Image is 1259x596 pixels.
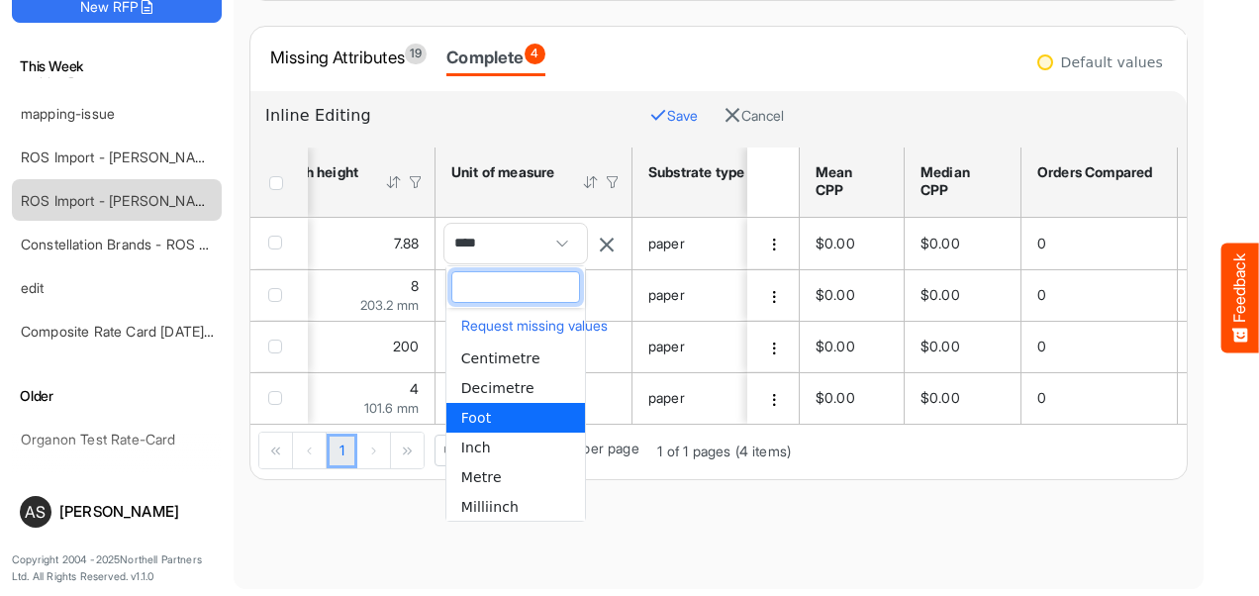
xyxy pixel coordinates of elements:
[905,218,1021,269] td: $0.00 is template cell Column Header median-cpp
[800,321,905,372] td: $0.00 is template cell Column Header mean-cpp
[327,434,357,469] a: Page 1 of 1 Pages
[364,400,419,416] span: 101.6 mm
[1021,321,1178,372] td: 0 is template cell Column Header orders-compared
[1061,55,1163,69] div: Default values
[648,163,746,181] div: Substrate type
[920,338,960,354] span: $0.00
[1021,218,1178,269] td: 0 is template cell Column Header orders-compared
[250,218,308,269] td: checkbox
[446,44,544,71] div: Complete
[920,286,960,303] span: $0.00
[394,235,419,251] span: 7.88
[258,269,436,321] td: 8 is template cell Column Header httpsnorthellcomontologiesmapping-rulesmeasurementhasfinishsizeh...
[461,410,492,426] span: Foot
[632,269,823,321] td: paper is template cell Column Header httpsnorthellcomontologiesmapping-rulesmaterialhassubstratem...
[1037,389,1046,406] span: 0
[800,218,905,269] td: $0.00 is template cell Column Header mean-cpp
[763,390,785,410] button: dropdownbutton
[632,372,823,424] td: paper is template cell Column Header httpsnorthellcomontologiesmapping-rulesmaterialhassubstratem...
[648,286,685,303] span: paper
[816,286,855,303] span: $0.00
[1037,235,1046,251] span: 0
[21,61,115,78] a: mapping-issue
[1021,372,1178,424] td: 0 is template cell Column Header orders-compared
[905,321,1021,372] td: $0.00 is template cell Column Header median-cpp
[445,265,586,522] div: dropdownlist
[21,149,308,165] a: ROS Import - [PERSON_NAME] - Final (short)
[407,173,425,191] div: Filter Icon
[21,192,308,209] a: ROS Import - [PERSON_NAME] - Final (short)
[451,163,556,181] div: Unit of measure
[920,235,960,251] span: $0.00
[525,44,545,64] span: 4
[816,235,855,251] span: $0.00
[816,338,855,354] span: $0.00
[1037,163,1155,181] div: Orders Compared
[800,372,905,424] td: $0.00 is template cell Column Header mean-cpp
[393,338,419,354] span: 200
[270,44,427,71] div: Missing Attributes
[461,380,534,396] span: Decimetre
[461,499,519,515] span: Milliinch
[258,321,436,372] td: 200 is template cell Column Header httpsnorthellcomontologiesmapping-rulesmeasurementhasfinishsiz...
[1021,269,1178,321] td: 0 is template cell Column Header orders-compared
[411,277,419,294] span: 8
[747,218,803,269] td: 02e69e4d-4d83-4265-b4ef-21ec6b7e2802 is template cell Column Header
[461,469,502,485] span: Metre
[250,269,308,321] td: checkbox
[25,504,46,520] span: AS
[763,339,785,358] button: dropdownbutton
[293,433,327,468] div: Go to previous page
[391,433,424,468] div: Go to last page
[258,218,436,269] td: 7.875 is template cell Column Header httpsnorthellcomontologiesmapping-rulesmeasurementhasfinishs...
[21,236,238,252] a: Constellation Brands - ROS prices
[436,321,632,372] td: Millimetre is template cell Column Header httpsnorthellcomontologiesmapping-rulesmeasurementhasun...
[632,218,823,269] td: paper is template cell Column Header httpsnorthellcomontologiesmapping-rulesmaterialhassubstratem...
[250,321,308,372] td: checkbox
[436,372,632,424] td: Inch is template cell Column Header httpsnorthellcomontologiesmapping-rulesmeasurementhasunitofme...
[21,105,115,122] a: mapping-issue
[905,372,1021,424] td: $0.00 is template cell Column Header median-cpp
[735,443,791,459] span: (4 items)
[258,372,436,424] td: 4 is template cell Column Header httpsnorthellcomontologiesmapping-rulesmeasurementhasfinishsizeh...
[816,389,855,406] span: $0.00
[920,389,960,406] span: $0.00
[800,269,905,321] td: $0.00 is template cell Column Header mean-cpp
[1037,286,1046,303] span: 0
[648,338,685,354] span: paper
[649,103,698,129] button: Save
[405,44,427,64] span: 19
[920,163,999,199] div: Median CPP
[461,350,540,366] span: Centimetre
[747,372,803,424] td: 8e35523f-17e9-4274-a8b9-dbc9c9649b98 is template cell Column Header
[1037,338,1046,354] span: 0
[12,385,222,407] h6: Older
[724,103,784,129] button: Cancel
[747,269,803,321] td: 1c24213b-8aaf-482f-9781-aced5a5eb95e is template cell Column Header
[357,433,391,468] div: Go to next page
[250,372,308,424] td: checkbox
[747,321,803,372] td: 18e17628-feea-49ab-a1fa-d4213343b30f is template cell Column Header
[763,287,785,307] button: dropdownbutton
[452,272,579,302] input: dropdownlistfilter
[461,440,491,455] span: Inch
[259,433,293,468] div: Go to first page
[360,297,419,313] span: 203.2 mm
[648,235,685,251] span: paper
[250,425,799,479] div: Pager Container
[250,148,308,217] th: Header checkbox
[604,173,622,191] div: Filter Icon
[12,551,222,586] p: Copyright 2004 - 2025 Northell Partners Ltd. All Rights Reserved. v 1.1.0
[21,431,176,447] a: Organon Test Rate-Card
[456,313,575,339] button: Request missing values
[816,163,882,199] div: Mean CPP
[763,235,785,254] button: dropdownbutton
[435,435,524,466] span: Pagerdropdown
[265,103,634,129] h6: Inline Editing
[905,269,1021,321] td: $0.00 is template cell Column Header median-cpp
[1221,244,1259,353] button: Feedback
[59,504,214,519] div: [PERSON_NAME]
[632,321,823,372] td: paper is template cell Column Header httpsnorthellcomontologiesmapping-rulesmaterialhassubstratem...
[543,440,638,456] span: Items per page
[21,279,45,296] a: edit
